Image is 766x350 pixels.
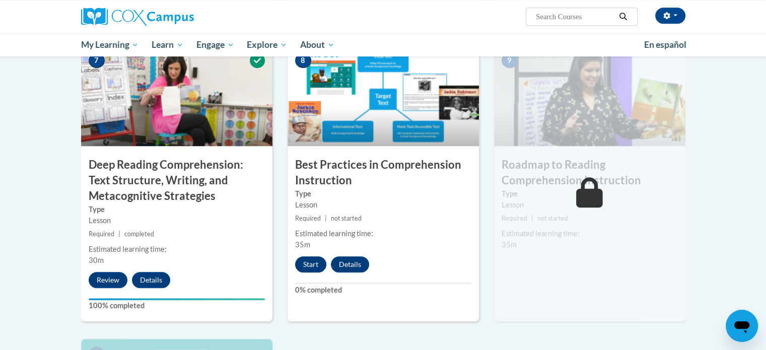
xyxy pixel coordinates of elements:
a: En español [638,34,693,55]
div: Estimated learning time: [89,244,265,255]
span: My Learning [81,39,138,51]
span: | [118,230,120,238]
button: Account Settings [655,8,685,24]
a: Explore [240,33,294,56]
span: not started [331,215,362,222]
label: Type [89,204,265,215]
a: Cox Campus [81,8,272,26]
div: Lesson [295,199,471,211]
span: completed [124,230,154,238]
span: 9 [502,53,518,68]
span: 35m [502,240,517,249]
span: En español [644,39,686,50]
a: Engage [190,33,241,56]
span: 8 [295,53,311,68]
div: Estimated learning time: [295,228,471,239]
span: About [300,39,334,51]
button: Details [132,272,170,288]
div: Main menu [66,33,701,56]
img: Course Image [494,45,685,146]
div: Lesson [89,215,265,226]
a: About [294,33,341,56]
span: not started [537,215,568,222]
iframe: Button to launch messaging window [726,310,758,342]
label: Type [295,188,471,199]
label: Type [502,188,678,199]
div: Your progress [89,298,265,300]
span: 35m [295,240,310,249]
span: Required [502,215,527,222]
span: | [325,215,327,222]
h3: Best Practices in Comprehension Instruction [288,157,479,188]
h3: Deep Reading Comprehension: Text Structure, Writing, and Metacognitive Strategies [81,157,272,203]
span: 30m [89,256,104,264]
div: Estimated learning time: [502,228,678,239]
a: Learn [145,33,190,56]
span: Required [89,230,114,238]
button: Details [331,256,369,272]
h3: Roadmap to Reading Comprehension Instruction [494,157,685,188]
label: 0% completed [295,285,471,296]
span: | [531,215,533,222]
img: Course Image [81,45,272,146]
div: Lesson [502,199,678,211]
span: 7 [89,53,105,68]
button: Start [295,256,326,272]
span: Learn [152,39,183,51]
span: Explore [247,39,287,51]
a: My Learning [75,33,146,56]
input: Search Courses [535,11,615,23]
img: Cox Campus [81,8,194,26]
button: Review [89,272,127,288]
label: 100% completed [89,300,265,311]
button: Search [615,11,631,23]
img: Course Image [288,45,479,146]
span: Required [295,215,321,222]
span: Engage [196,39,234,51]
